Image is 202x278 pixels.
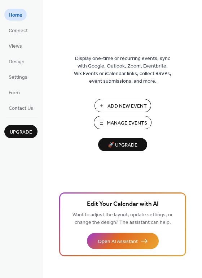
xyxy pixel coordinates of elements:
[9,43,22,50] span: Views
[73,210,173,227] span: Want to adjust the layout, update settings, or change the design? The assistant can help.
[9,58,25,66] span: Design
[4,55,29,67] a: Design
[9,89,20,97] span: Form
[4,102,38,114] a: Contact Us
[4,86,24,98] a: Form
[4,24,32,36] a: Connect
[94,116,151,129] button: Manage Events
[107,103,147,110] span: Add New Event
[9,27,28,35] span: Connect
[4,9,27,21] a: Home
[10,129,32,136] span: Upgrade
[4,125,38,138] button: Upgrade
[9,12,22,19] span: Home
[87,233,159,249] button: Open AI Assistant
[98,238,138,246] span: Open AI Assistant
[87,199,159,209] span: Edit Your Calendar with AI
[9,105,33,112] span: Contact Us
[74,55,171,85] span: Display one-time or recurring events, sync with Google, Outlook, Zoom, Eventbrite, Wix Events or ...
[102,140,143,150] span: 🚀 Upgrade
[4,40,26,52] a: Views
[9,74,27,81] span: Settings
[4,71,32,83] a: Settings
[95,99,151,112] button: Add New Event
[107,120,147,127] span: Manage Events
[98,138,147,151] button: 🚀 Upgrade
